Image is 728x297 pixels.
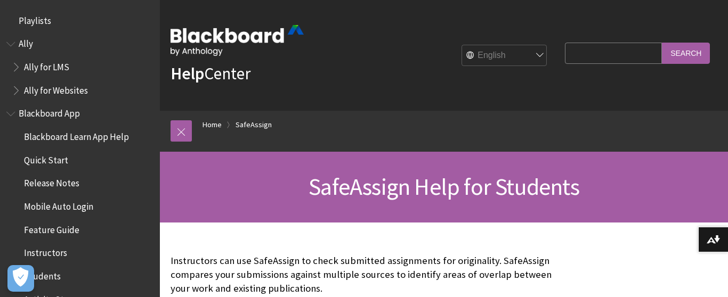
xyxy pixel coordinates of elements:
[24,197,93,212] span: Mobile Auto Login
[24,81,88,96] span: Ally for Websites
[662,43,710,63] input: Search
[462,45,547,66] select: Site Language Selector
[203,118,222,131] a: Home
[24,58,69,72] span: Ally for LMS
[171,63,250,84] a: HelpCenter
[6,35,153,100] nav: Book outline for Anthology Ally Help
[24,221,79,235] span: Feature Guide
[171,25,304,56] img: Blackboard by Anthology
[171,254,560,296] p: Instructors can use SafeAssign to check submitted assignments for originality. SafeAssign compare...
[19,105,80,119] span: Blackboard App
[19,35,33,49] span: Ally
[236,118,272,131] a: SafeAssign
[19,12,51,26] span: Playlists
[24,267,61,282] span: Students
[171,63,204,84] strong: Help
[6,12,153,30] nav: Book outline for Playlists
[24,128,129,142] span: Blackboard Learn App Help
[7,265,34,292] button: Open Preferences
[24,151,68,166] span: Quick Start
[24,175,79,189] span: Release Notes
[24,244,67,259] span: Instructors
[309,172,579,201] span: SafeAssign Help for Students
